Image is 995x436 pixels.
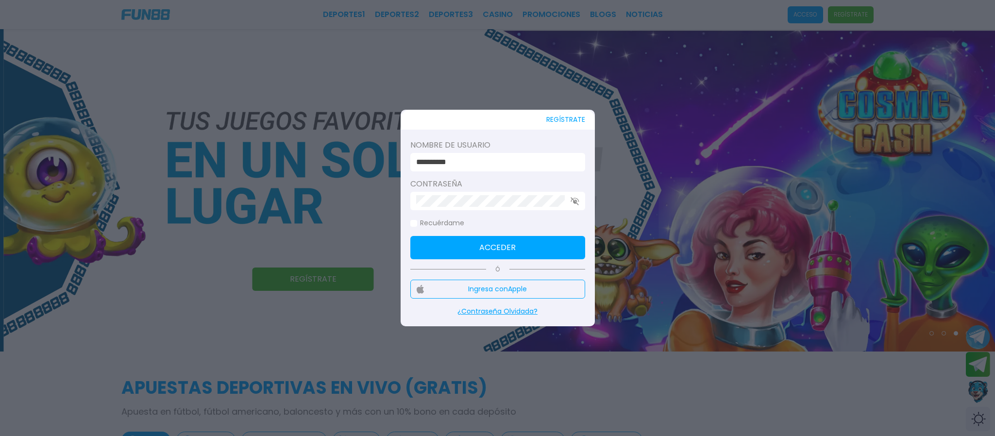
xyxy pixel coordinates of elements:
[410,236,585,259] button: Acceder
[410,178,585,190] label: Contraseña
[410,306,585,317] p: ¿Contraseña Olvidada?
[410,265,585,274] p: Ó
[410,139,585,151] label: Nombre de usuario
[410,280,585,299] button: Ingresa conApple
[410,218,464,228] label: Recuérdame
[546,110,585,130] button: REGÍSTRATE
